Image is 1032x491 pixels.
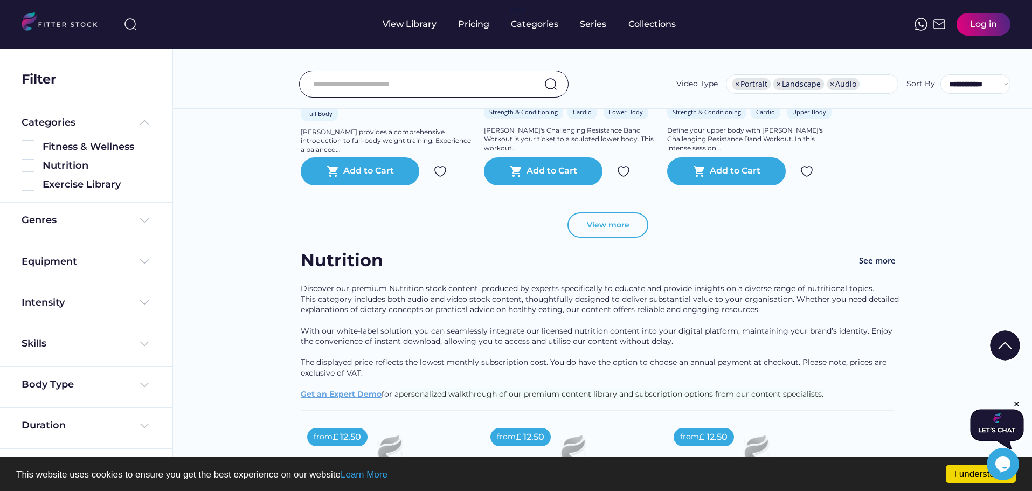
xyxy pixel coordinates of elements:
a: Get an Expert Demo [301,389,382,399]
a: I understand! [946,465,1016,483]
div: View Library [383,18,437,30]
img: Frame%20%284%29.svg [138,419,151,432]
div: Cardio [573,108,592,116]
span: The displayed price reflects the lowest monthly subscription cost. You do have the option to choo... [301,357,889,378]
li: Audio [827,78,860,90]
div: Intensity [22,296,65,309]
div: Strength & Conditioning [489,108,558,116]
div: Add to Cart [343,165,394,178]
div: £ 12.50 [333,431,361,443]
div: Cardio [756,108,775,116]
iframe: chat widget [987,448,1021,480]
div: Log in [970,18,997,30]
div: Series [580,18,607,30]
iframe: chat widget [970,399,1024,449]
img: Frame%2051.svg [933,18,946,31]
li: Portrait [732,78,771,90]
div: from [314,432,333,442]
div: Add to Cart [527,165,577,178]
img: Rectangle%205126.svg [22,140,34,153]
div: [PERSON_NAME]'s Challenging Resistance Band Workout is your ticket to a sculpted lower body. This... [484,126,656,153]
div: Categories [511,18,558,30]
div: Strength & Conditioning [673,108,741,116]
div: Sort By [906,79,935,89]
div: Upper Body [792,108,826,116]
span: personalized walkthrough of our premium content library and subscription options from our content... [399,389,823,399]
div: Nutrition [301,248,408,273]
img: Frame%20%284%29.svg [138,337,151,350]
img: Frame%20%284%29.svg [138,378,151,391]
div: Duration [22,419,66,432]
div: fvck [511,5,525,16]
div: Full Body [306,109,333,117]
img: Frame%20%285%29.svg [138,116,151,129]
button: shopping_cart [510,165,523,178]
span: × [777,80,781,88]
div: Filter [22,70,56,88]
img: Frame%20%284%29.svg [138,296,151,309]
img: Group%201000002322%20%281%29.svg [990,330,1020,361]
a: Learn More [341,469,387,480]
div: from [680,432,699,442]
img: LOGO.svg [22,12,107,34]
div: Body Type [22,378,74,391]
img: Rectangle%205126.svg [22,159,34,172]
button: View more [567,212,648,238]
img: search-normal.svg [544,78,557,91]
div: Pricing [458,18,489,30]
div: Video Type [676,79,718,89]
div: Add to Cart [710,165,760,178]
button: shopping_cart [327,165,340,178]
img: Rectangle%205126.svg [22,178,34,191]
div: £ 12.50 [699,431,728,443]
span: × [735,80,739,88]
div: Equipment [22,255,77,268]
div: Genres [22,213,57,227]
img: Frame%20%284%29.svg [138,214,151,227]
div: Categories [22,116,75,129]
div: Discover our premium Nutrition stock content, produced by experts specifically to educate and pro... [301,283,904,410]
div: Lower Body [609,108,643,116]
div: [PERSON_NAME] provides a comprehensive introduction to full-body weight training. Experience a ba... [301,128,473,155]
img: Group%201000002324.svg [434,165,447,178]
div: Exercise Library [43,178,151,191]
img: meteor-icons_whatsapp%20%281%29.svg [915,18,927,31]
img: search-normal%203.svg [124,18,137,31]
button: See more [850,248,904,273]
li: Landscape [773,78,824,90]
span: × [830,80,834,88]
img: Frame%20%284%29.svg [138,255,151,268]
p: This website uses cookies to ensure you get the best experience on our website [16,470,1016,479]
div: Define your upper body with [PERSON_NAME]'s Challenging Resistance Band Workout. In this intense ... [667,126,840,153]
div: Collections [628,18,676,30]
div: Fitness & Wellness [43,140,151,154]
img: Group%201000002324.svg [800,165,813,178]
img: Group%201000002324.svg [617,165,630,178]
button: shopping_cart [693,165,706,178]
div: Nutrition [43,159,151,172]
div: Skills [22,337,49,350]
